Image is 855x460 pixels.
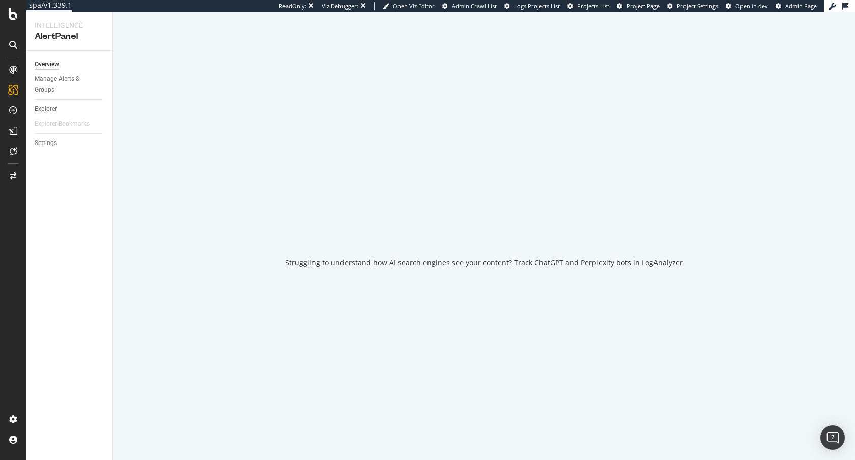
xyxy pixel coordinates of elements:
a: Logs Projects List [504,2,560,10]
a: Manage Alerts & Groups [35,74,105,95]
div: Explorer [35,104,57,114]
div: Manage Alerts & Groups [35,74,96,95]
span: Admin Page [785,2,817,10]
span: Logs Projects List [514,2,560,10]
div: Intelligence [35,20,104,31]
a: Admin Page [776,2,817,10]
div: animation [447,205,521,241]
a: Admin Crawl List [442,2,497,10]
span: Open Viz Editor [393,2,435,10]
div: Explorer Bookmarks [35,119,90,129]
a: Project Page [617,2,660,10]
span: Projects List [577,2,609,10]
span: Open in dev [735,2,768,10]
div: AlertPanel [35,31,104,42]
div: ReadOnly: [279,2,306,10]
a: Overview [35,59,105,70]
span: Project Page [626,2,660,10]
span: Admin Crawl List [452,2,497,10]
div: Overview [35,59,59,70]
div: Settings [35,138,57,149]
a: Projects List [567,2,609,10]
a: Open in dev [726,2,768,10]
a: Explorer Bookmarks [35,119,100,129]
span: Project Settings [677,2,718,10]
a: Open Viz Editor [383,2,435,10]
a: Settings [35,138,105,149]
a: Project Settings [667,2,718,10]
div: Struggling to understand how AI search engines see your content? Track ChatGPT and Perplexity bot... [285,257,683,268]
div: Viz Debugger: [322,2,358,10]
div: Open Intercom Messenger [820,425,845,450]
a: Explorer [35,104,105,114]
